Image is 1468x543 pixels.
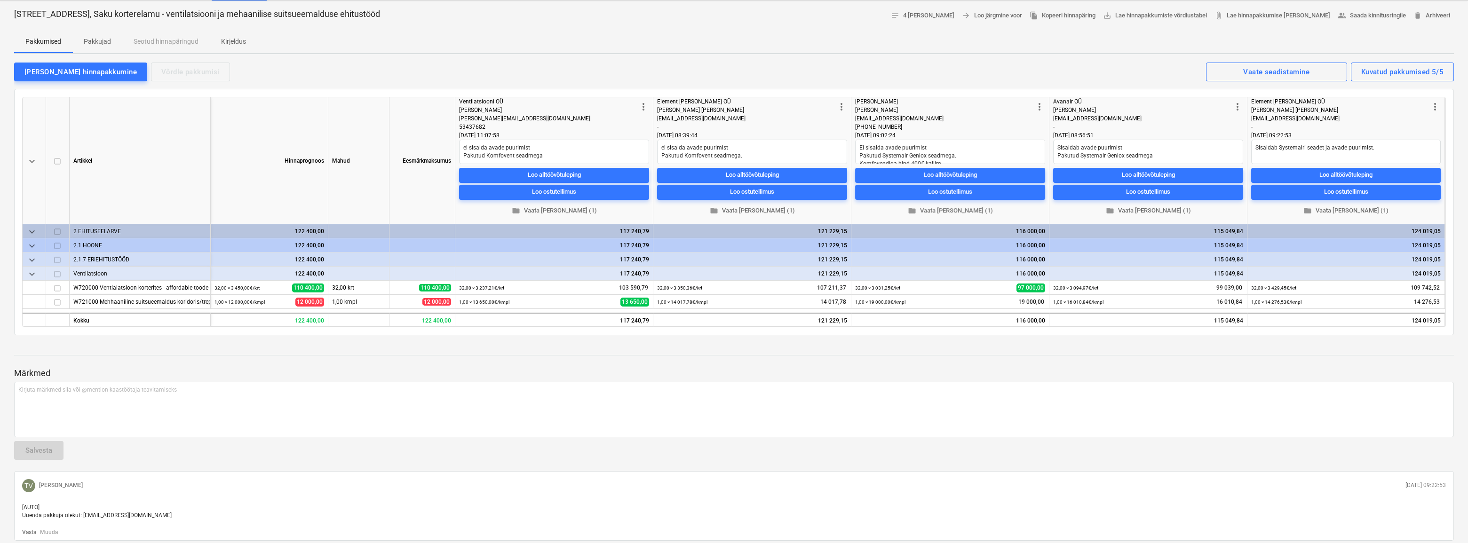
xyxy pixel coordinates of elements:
div: 116 000,00 [851,313,1049,327]
div: 1,00 kmpl [328,295,389,309]
p: Pakkumised [25,37,61,47]
button: Loo ostutellimus [855,185,1045,200]
div: 117 240,79 [459,267,649,281]
div: [PERSON_NAME] [PERSON_NAME] [657,106,836,114]
span: Vaata [PERSON_NAME] (1) [859,205,1041,216]
p: Märkmed [14,368,1454,379]
div: Loo ostutellimus [1126,187,1170,197]
a: Lae hinnapakkumiste võrdlustabel [1099,8,1211,23]
p: [PERSON_NAME] [39,481,83,489]
div: 116 000,00 [855,252,1045,267]
div: 122 400,00 [214,267,324,281]
div: [PERSON_NAME] [PERSON_NAME] [1251,106,1429,114]
div: 121 229,15 [657,267,847,281]
span: 19 000,00 [1017,298,1045,306]
div: 122 400,00 [214,252,324,267]
div: 115 049,84 [1053,267,1243,281]
span: 16 010,84 [1215,298,1243,306]
div: 117 240,79 [459,252,649,267]
div: Artikkel [70,97,211,224]
span: more_vert [836,101,847,112]
div: 117 240,79 [459,238,649,252]
span: more_vert [638,101,649,112]
button: Saada kinnitusringile [1334,8,1410,23]
small: 1,00 × 19 000,00€ / kmpl [855,299,905,305]
div: Loo ostutellimus [928,187,972,197]
div: [DATE] 08:56:51 [1053,131,1243,140]
small: 1,00 × 14 017,78€ / kmpl [657,299,707,305]
div: Vestlusvidin [1421,498,1468,543]
span: [EMAIL_ADDRESS][DOMAIN_NAME] [657,115,746,122]
span: Saada kinnitusringile [1338,10,1406,21]
span: 107 211,37 [816,284,847,292]
div: [DATE] 09:02:24 [855,131,1045,140]
div: 124 019,05 [1251,224,1441,238]
div: 2.1 HOONE [73,238,206,252]
span: keyboard_arrow_down [26,240,38,252]
span: folder [512,206,520,215]
button: Loo ostutellimus [1251,185,1441,200]
span: 4 [PERSON_NAME] [891,10,954,21]
small: 1,00 × 16 010,84€ / kmpl [1053,299,1103,305]
div: 116 000,00 [855,224,1045,238]
div: Loo ostutellimus [1324,187,1368,197]
p: Pakkujad [84,37,111,47]
div: 124 019,05 [1247,313,1445,327]
button: Vaata [PERSON_NAME] (1) [1251,204,1441,218]
div: Kokku [70,313,211,327]
div: [PHONE_NUMBER] [855,123,1034,131]
div: Hinnaprognoos [211,97,328,224]
textarea: ei sisalda avade puurimist Pakutud Komfovent seadmega. [657,140,847,164]
button: Loo järgmine voor [958,8,1026,23]
span: 13 650,00 [620,298,649,307]
div: Tanel Villmäe [22,479,35,492]
span: folder [908,206,916,215]
div: 115 049,84 [1053,238,1243,252]
span: delete [1413,11,1422,20]
span: Vaata [PERSON_NAME] (1) [463,205,645,216]
span: 110 400,00 [292,283,324,292]
div: 115 049,84 [1053,224,1243,238]
textarea: ei sisalda avade puurimist Pakutud Komfovent seadmega [459,140,649,164]
span: Vaata [PERSON_NAME] (1) [1255,205,1437,216]
span: [EMAIL_ADDRESS][DOMAIN_NAME] [1053,115,1142,122]
small: 1,00 × 13 650,00€ / kmpl [459,299,509,305]
div: Ventilatsioon [73,267,206,280]
p: [STREET_ADDRESS], Saku korterelamu - ventilatsiooni ja mehaanilise suitsueemalduse ehitustööd [14,8,380,20]
small: 32,00 × 3 350,36€ / krt [657,285,702,291]
button: Loo alltöövõtuleping [1251,168,1441,183]
p: [DATE] 09:22:53 [1405,481,1446,489]
div: Ventilatsiooni OÜ [459,97,638,106]
div: 116 000,00 [855,238,1045,252]
button: Arhiveeri [1410,8,1454,23]
div: [PERSON_NAME] hinnapakkumine [24,66,137,78]
div: Loo alltöövõtuleping [528,170,581,181]
div: 122 400,00 [214,224,324,238]
span: 97 000,00 [1016,283,1045,292]
div: 2.1.7 ERIEHITUSTÖÖD [73,252,206,266]
span: keyboard_arrow_down [26,268,38,280]
div: 121 229,15 [653,313,851,327]
span: file_copy [1030,11,1038,20]
div: Loo alltöövõtuleping [924,170,977,181]
textarea: Sisaldab Systemairi seadet ja avade puurimist. [1251,140,1441,164]
div: 124 019,05 [1251,238,1441,252]
div: - [1053,123,1232,131]
p: Muuda [40,528,58,536]
div: 121 229,15 [657,238,847,252]
small: 32,00 × 3 031,25€ / krt [855,285,900,291]
button: Loo alltöövõtuleping [459,168,649,183]
div: 53437682 [459,123,638,131]
button: Loo ostutellimus [1053,185,1243,200]
span: Vaata [PERSON_NAME] (1) [1057,205,1239,216]
div: 124 019,05 [1251,267,1441,281]
div: 122 400,00 [389,313,455,327]
div: Vaate seadistamine [1243,66,1309,78]
button: Vaata [PERSON_NAME] (1) [459,204,649,218]
div: Kuvatud pakkumised 5/5 [1361,66,1444,78]
span: Loo järgmine voor [962,10,1022,21]
button: Loo ostutellimus [657,185,847,200]
div: [PERSON_NAME] [855,97,1034,106]
div: - [1251,123,1429,131]
div: 2 EHITUSEELARVE [73,224,206,238]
